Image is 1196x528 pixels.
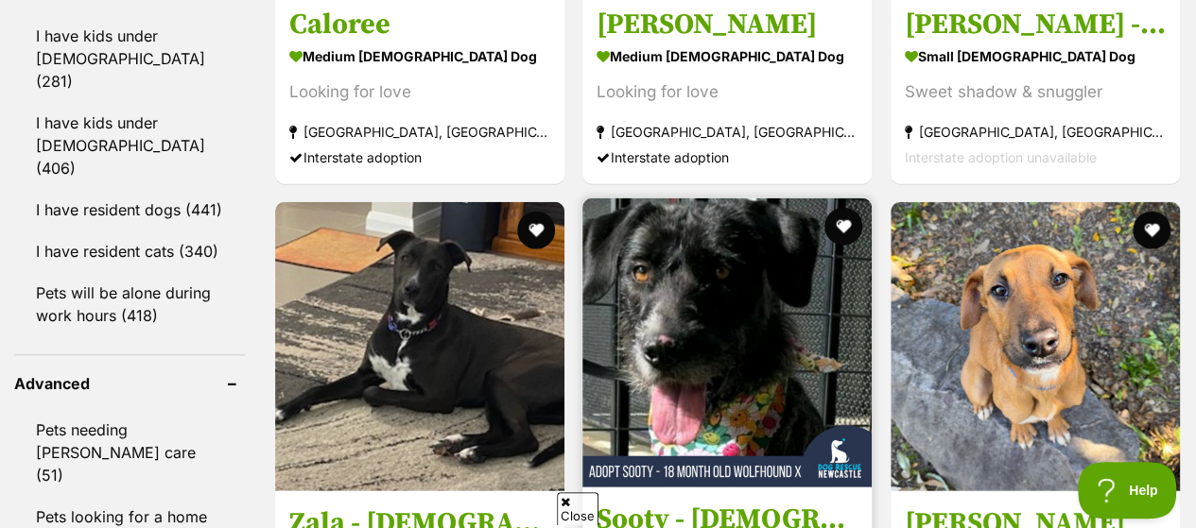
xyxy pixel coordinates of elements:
[597,79,858,105] div: Looking for love
[14,103,245,188] a: I have kids under [DEMOGRAPHIC_DATA] (406)
[597,43,858,70] strong: medium [DEMOGRAPHIC_DATA] Dog
[14,190,245,230] a: I have resident dogs (441)
[1133,212,1170,249] button: favourite
[14,375,245,392] header: Advanced
[905,43,1166,70] strong: small [DEMOGRAPHIC_DATA] Dog
[289,43,550,70] strong: medium [DEMOGRAPHIC_DATA] Dog
[905,79,1166,105] div: Sweet shadow & snuggler
[905,7,1166,43] h3: [PERSON_NAME] - [DEMOGRAPHIC_DATA] [PERSON_NAME]
[14,273,245,335] a: Pets will be alone during work hours (418)
[557,492,598,525] span: Close
[905,149,1097,165] span: Interstate adoption unavailable
[905,119,1166,145] strong: [GEOGRAPHIC_DATA], [GEOGRAPHIC_DATA]
[14,410,245,495] a: Pets needing [PERSON_NAME] care (51)
[14,16,245,101] a: I have kids under [DEMOGRAPHIC_DATA] (281)
[289,79,550,105] div: Looking for love
[891,202,1180,491] img: Eady - Mixed breed Dog
[289,145,550,170] div: Interstate adoption
[517,212,555,249] button: favourite
[275,202,564,491] img: Zala - 1 Year Old Border Collie x Kelpie - Border Collie x Australian Kelpie Dog
[289,119,550,145] strong: [GEOGRAPHIC_DATA], [GEOGRAPHIC_DATA]
[597,7,858,43] h3: [PERSON_NAME]
[597,119,858,145] strong: [GEOGRAPHIC_DATA], [GEOGRAPHIC_DATA]
[582,198,872,487] img: Sooty - 18 Month Old Wolfhound X - Irish Wolfhound Dog
[597,145,858,170] div: Interstate adoption
[1078,462,1177,519] iframe: Help Scout Beacon - Open
[14,231,245,271] a: I have resident cats (340)
[825,208,863,246] button: favourite
[289,7,550,43] h3: Caloree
